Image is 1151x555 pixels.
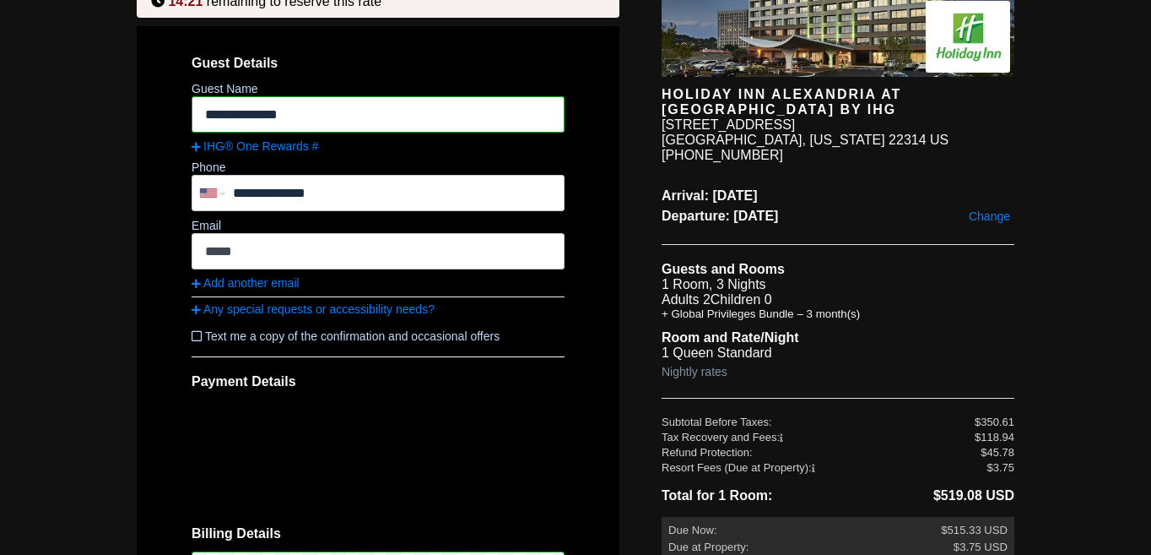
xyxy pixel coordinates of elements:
b: Room and Rate/Night [662,330,799,345]
span: [US_STATE] [809,133,884,147]
a: Nightly rates [662,361,727,383]
div: $3.75 USD [954,541,1008,553]
a: IHG® One Rewards # [192,139,565,153]
label: Phone [192,161,225,174]
li: 1 Room, 3 Nights [662,277,1014,292]
div: $3.75 [986,461,1014,474]
li: Adults 2 [662,292,1014,307]
div: $515.33 USD [941,524,1008,536]
div: Holiday Inn Alexandria at [GEOGRAPHIC_DATA] by IHG [662,87,1014,117]
a: Add another email [192,276,565,290]
a: Any special requests or accessibility needs? [192,302,565,316]
a: Change [965,205,1014,227]
div: Due Now: [668,524,941,536]
div: [STREET_ADDRESS] [662,117,795,133]
div: Subtotal Before Taxes: [662,416,975,428]
li: $519.08 USD [838,485,1014,507]
span: Billing Details [192,526,565,541]
div: Refund Protection: [662,446,981,459]
div: [PHONE_NUMBER] [662,148,1014,163]
span: Children 0 [711,292,772,307]
span: Departure: [DATE] [662,209,1014,224]
div: Resort Fees (Due at Property): [662,461,986,474]
span: Arrival: [DATE] [662,188,1014,204]
b: Guests and Rooms [662,262,785,276]
div: $45.78 [981,446,1014,459]
span: Payment Details [192,374,296,389]
li: 1 Queen Standard [662,346,1014,361]
div: United States: +1 [193,177,229,209]
span: [GEOGRAPHIC_DATA], [662,133,806,147]
div: $118.94 [975,431,1014,443]
div: Due at Property: [668,541,941,553]
label: Guest Name [192,82,258,95]
li: + Global Privileges Bundle – 3 month(s) [662,307,1014,320]
label: Text me a copy of the confirmation and occasional offers [192,323,565,350]
span: 22314 [889,133,927,147]
iframe: Secure payment input frame [188,396,568,508]
span: Guest Details [192,56,565,71]
span: US [930,133,948,147]
li: Total for 1 Room: [662,485,838,507]
label: Email [192,219,221,232]
div: Tax Recovery and Fees: [662,431,975,443]
img: Brand logo for Holiday Inn Alexandria at Carlyle by IHG [926,1,1010,73]
div: $350.61 [975,416,1014,428]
